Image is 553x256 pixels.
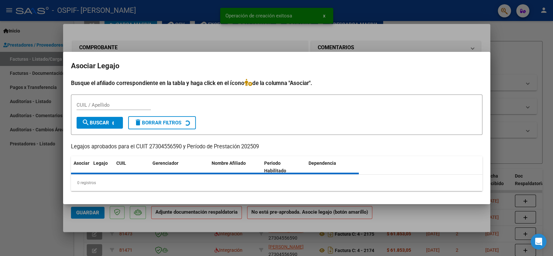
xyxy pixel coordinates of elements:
[209,156,262,178] datatable-header-cell: Nombre Afiliado
[128,116,196,129] button: Borrar Filtros
[262,156,306,178] datatable-header-cell: Periodo Habilitado
[91,156,114,178] datatable-header-cell: Legajo
[152,160,178,166] span: Gerenciador
[212,160,246,166] span: Nombre Afiliado
[531,234,546,249] div: Open Intercom Messenger
[82,120,109,126] span: Buscar
[134,120,181,126] span: Borrar Filtros
[306,156,359,178] datatable-header-cell: Dependencia
[114,156,150,178] datatable-header-cell: CUIL
[71,60,482,72] h2: Asociar Legajo
[150,156,209,178] datatable-header-cell: Gerenciador
[134,118,142,126] mat-icon: delete
[82,118,90,126] mat-icon: search
[71,175,482,191] div: 0 registros
[309,160,336,166] span: Dependencia
[264,160,286,173] span: Periodo Habilitado
[116,160,126,166] span: CUIL
[71,79,482,87] h4: Busque el afiliado correspondiente en la tabla y haga click en el ícono de la columna "Asociar".
[71,143,482,151] p: Legajos aprobados para el CUIT 27304556590 y Período de Prestación 202509
[93,160,108,166] span: Legajo
[77,117,123,129] button: Buscar
[71,156,91,178] datatable-header-cell: Asociar
[74,160,89,166] span: Asociar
